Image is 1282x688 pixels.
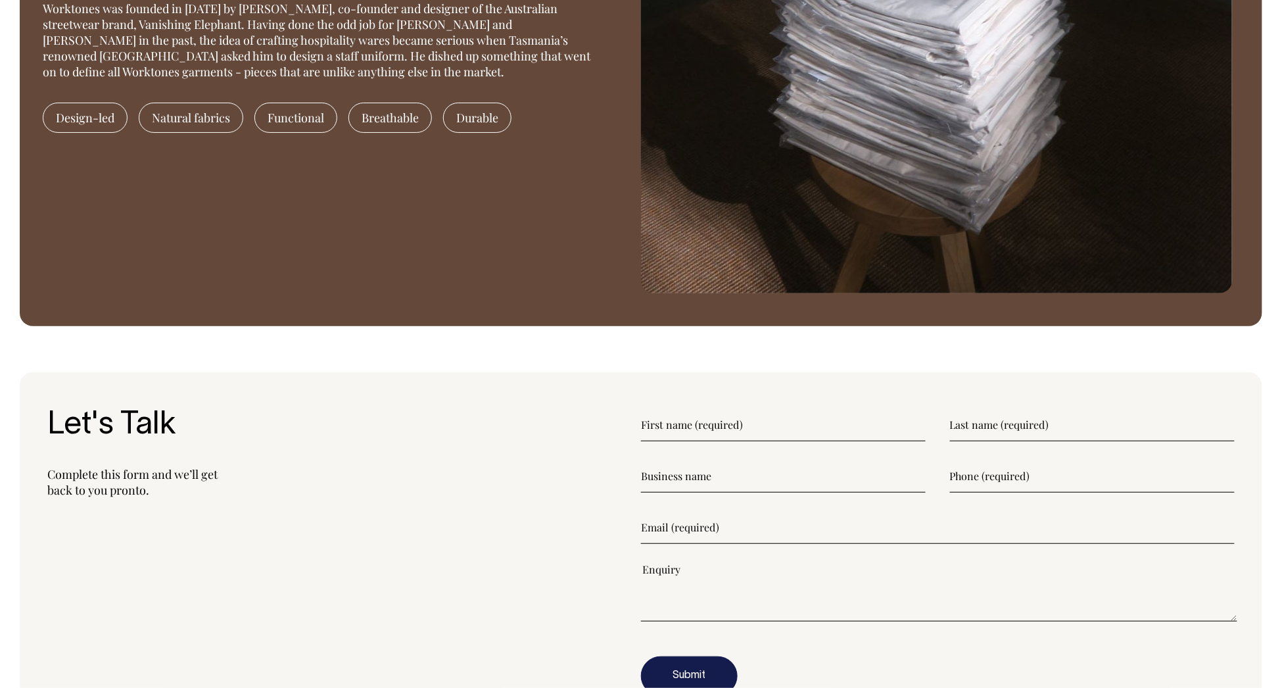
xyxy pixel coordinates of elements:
input: First name (required) [641,408,926,441]
input: Last name (required) [950,408,1235,441]
span: Natural fabrics [139,103,243,133]
span: Functional [254,103,337,133]
span: Design-led [43,103,128,133]
input: Email (required) [641,511,1235,544]
input: Phone (required) [950,460,1235,493]
h3: Let's Talk [47,408,641,443]
span: Breathable [348,103,432,133]
p: Complete this form and we’ll get back to you pronto. [47,466,641,498]
div: Worktones was founded in [DATE] by [PERSON_NAME], co-founder and designer of the Australian stree... [43,1,592,80]
span: Durable [443,103,511,133]
input: Business name [641,460,926,493]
